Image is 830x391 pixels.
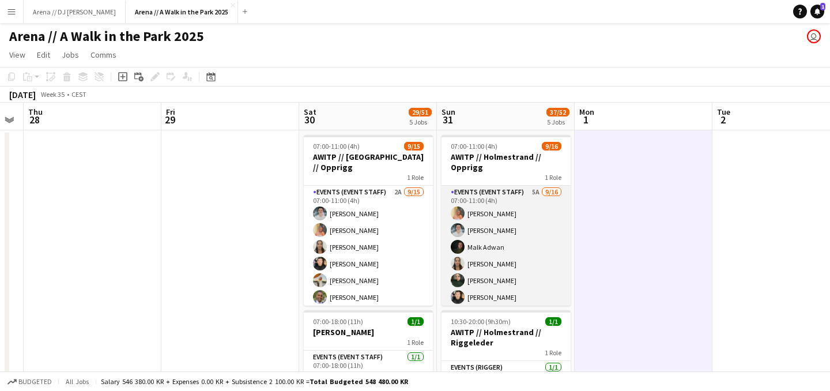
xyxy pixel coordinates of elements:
button: Arena // DJ [PERSON_NAME] [24,1,126,23]
span: 9/16 [542,142,561,151]
div: 5 Jobs [409,118,431,126]
span: 07:00-11:00 (4h) [451,142,497,151]
span: 2 [715,113,730,126]
div: [DATE] [9,89,36,100]
app-job-card: 07:00-11:00 (4h)9/16AWITP // Holmestrand // Opprigg1 RoleEvents (Event Staff)5A9/1607:00-11:00 (4... [442,135,571,306]
button: Budgeted [6,375,54,388]
app-job-card: 07:00-18:00 (11h)1/1[PERSON_NAME]1 RoleEvents (Event Staff)1/107:00-18:00 (11h)[PERSON_NAME] [304,310,433,390]
a: Comms [86,47,121,62]
span: Jobs [62,50,79,60]
a: View [5,47,30,62]
span: 31 [440,113,455,126]
h3: AWITP // Holmestrand // Riggeleder [442,327,571,348]
span: 28 [27,113,43,126]
app-card-role: Events (Event Staff)1/107:00-18:00 (11h)[PERSON_NAME] [304,351,433,390]
span: Comms [90,50,116,60]
span: Sat [304,107,316,117]
button: Arena // A Walk in the Park 2025 [126,1,238,23]
a: 1 [810,5,824,18]
div: 5 Jobs [547,118,569,126]
span: View [9,50,25,60]
h1: Arena // A Walk in the Park 2025 [9,28,204,45]
h3: AWITP // [GEOGRAPHIC_DATA] // Opprigg [304,152,433,172]
span: Budgeted [18,378,52,386]
span: All jobs [63,377,91,386]
a: Edit [32,47,55,62]
span: 1 Role [407,338,424,347]
h3: AWITP // Holmestrand // Opprigg [442,152,571,172]
a: Jobs [57,47,84,62]
span: 9/15 [404,142,424,151]
span: Total Budgeted 548 480.00 KR [310,377,408,386]
span: Fri [166,107,175,117]
span: 07:00-18:00 (11h) [313,317,363,326]
app-job-card: 07:00-11:00 (4h)9/15AWITP // [GEOGRAPHIC_DATA] // Opprigg1 RoleEvents (Event Staff)2A9/1507:00-11... [304,135,433,306]
h3: [PERSON_NAME] [304,327,433,337]
span: Edit [37,50,50,60]
span: 1/1 [408,317,424,326]
span: Week 35 [38,90,67,99]
app-user-avatar: Viktoria Svenskerud [807,29,821,43]
span: Tue [717,107,730,117]
span: 1 [578,113,594,126]
span: 10:30-20:00 (9h30m) [451,317,511,326]
span: Thu [28,107,43,117]
span: 1 [820,3,825,10]
span: 1 Role [545,348,561,357]
span: 1 Role [407,173,424,182]
span: 30 [302,113,316,126]
span: 29 [164,113,175,126]
div: CEST [71,90,86,99]
span: Mon [579,107,594,117]
span: 37/52 [546,108,569,116]
div: Salary 546 380.00 KR + Expenses 0.00 KR + Subsistence 2 100.00 KR = [101,377,408,386]
span: 1 Role [545,173,561,182]
span: 29/51 [409,108,432,116]
span: 07:00-11:00 (4h) [313,142,360,151]
span: Sun [442,107,455,117]
span: 1/1 [545,317,561,326]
